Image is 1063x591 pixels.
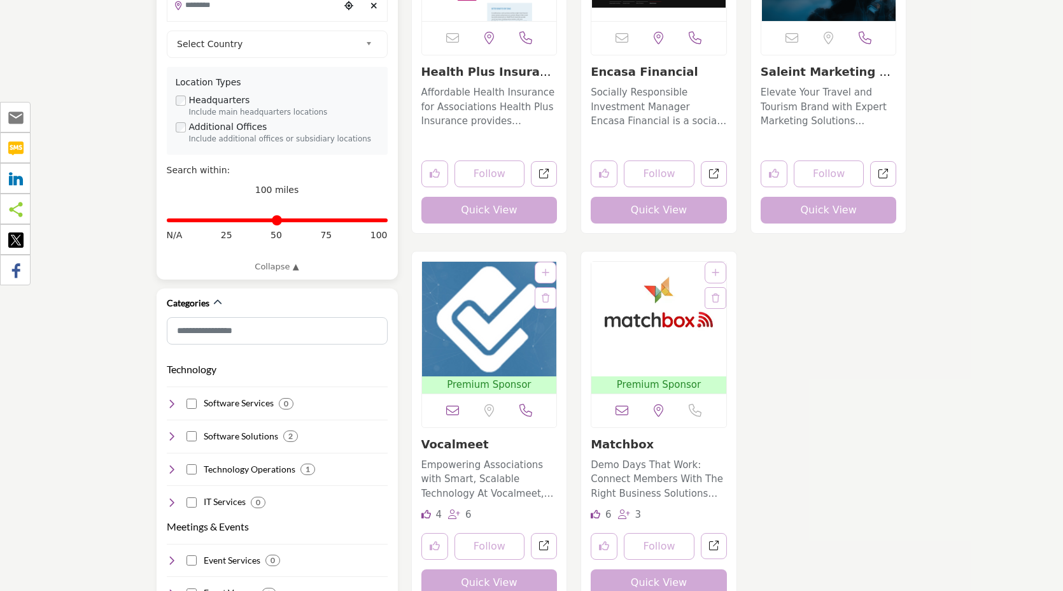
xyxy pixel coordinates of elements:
[531,161,557,187] a: Open health-plus-insurance in new tab
[204,463,295,476] h4: Technology Operations: Services for managing technology operations
[624,533,694,560] button: Follow
[167,164,388,177] div: Search within:
[448,508,472,522] div: Followers
[794,160,864,187] button: Follow
[167,297,209,310] h2: Categories
[271,556,275,565] b: 0
[288,432,293,441] b: 2
[189,120,267,134] label: Additional Offices
[421,85,558,129] p: Affordable Health Insurance for Associations Health Plus Insurance provides comprehensive yet aff...
[761,197,897,224] button: Quick View
[204,430,278,443] h4: Software Solutions: Software solutions and applications
[635,509,642,520] span: 3
[870,161,896,187] a: Open saleint-marketing-agency in new tab
[591,160,617,187] button: Like listing
[591,82,727,129] a: Socially Responsible Investment Manager Encasa Financial is a social purpose investment fund mana...
[591,85,727,129] p: Socially Responsible Investment Manager Encasa Financial is a social purpose investment fund mana...
[531,533,557,559] a: Open vocalmeet in new tab
[221,229,232,242] span: 25
[701,161,727,187] a: Open encasa-financial in new tab
[761,65,891,92] a: Saleint Marketing Ag...
[204,554,260,567] h4: Event Services: Comprehensive event management services
[265,555,280,566] div: 0 Results For Event Services
[421,458,558,501] p: Empowering Associations with Smart, Scalable Technology At Vocalmeet, we specialize in delivering...
[370,229,388,242] span: 100
[187,431,197,441] input: Select Software Solutions checkbox
[435,509,442,520] span: 4
[187,497,197,508] input: Select IT Services checkbox
[306,465,310,474] b: 1
[167,362,216,377] button: Technology
[320,229,332,242] span: 75
[279,398,293,409] div: 0 Results For Software Services
[591,533,617,560] button: Like listing
[591,438,654,451] a: Matchbox
[421,455,558,501] a: Empowering Associations with Smart, Scalable Technology At Vocalmeet, we specialize in delivering...
[591,509,600,519] i: Likes
[624,160,694,187] button: Follow
[591,197,727,224] button: Quick View
[189,134,379,145] div: Include additional offices or subsidiary locations
[167,229,183,242] span: N/A
[591,262,726,376] img: Matchbox
[283,431,298,442] div: 2 Results For Software Solutions
[204,397,274,409] h4: Software Services: Software development and support services
[187,399,197,409] input: Select Software Services checkbox
[761,160,787,187] button: Like listing
[591,262,726,394] a: Open Listing in new tab
[421,82,558,129] a: Affordable Health Insurance for Associations Health Plus Insurance provides comprehensive yet aff...
[251,497,265,508] div: 0 Results For IT Services
[421,65,558,79] h3: Health Plus Insurance
[542,267,549,278] a: Add To List
[255,185,299,195] span: 100 miles
[421,438,489,451] a: Vocalmeet
[701,533,727,559] a: Open matchbox in new tab
[761,85,897,129] p: Elevate Your Travel and Tourism Brand with Expert Marketing Solutions Specializing in travel, tou...
[605,509,612,520] span: 6
[591,65,727,79] h3: Encasa Financial
[594,378,724,392] span: Premium Sponsor
[422,262,557,376] img: Vocalmeet
[421,160,448,187] button: Like listing
[591,65,698,78] a: Encasa Financial
[189,94,250,107] label: Headquarters
[425,378,554,392] span: Premium Sponsor
[591,455,727,501] a: Demo Days That Work: Connect Members With The Right Business Solutions Matchbox produces category...
[300,464,315,475] div: 1 Results For Technology Operations
[591,458,727,501] p: Demo Days That Work: Connect Members With The Right Business Solutions Matchbox produces category...
[271,229,282,242] span: 50
[465,509,472,520] span: 6
[256,498,260,507] b: 0
[421,509,431,519] i: Likes
[189,107,379,118] div: Include main headquarters locations
[761,65,897,79] h3: Saleint Marketing Agency
[454,160,525,187] button: Follow
[422,262,557,394] a: Open Listing in new tab
[761,82,897,129] a: Elevate Your Travel and Tourism Brand with Expert Marketing Solutions Specializing in travel, tou...
[454,533,525,560] button: Follow
[618,508,642,522] div: Followers
[187,555,197,566] input: Select Event Services checkbox
[591,438,727,452] h3: Matchbox
[187,464,197,474] input: Select Technology Operations checkbox
[167,260,388,273] a: Collapse ▲
[421,533,448,560] button: Like listing
[176,76,379,89] div: Location Types
[421,438,558,452] h3: Vocalmeet
[712,267,719,278] a: Add To List
[421,65,551,92] a: Health Plus Insuranc...
[167,317,388,345] input: Search Category
[421,197,558,224] button: Quick View
[284,399,288,408] b: 0
[204,495,246,508] h4: IT Services: IT services and support
[177,36,360,52] span: Select Country
[167,519,249,534] button: Meetings & Events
